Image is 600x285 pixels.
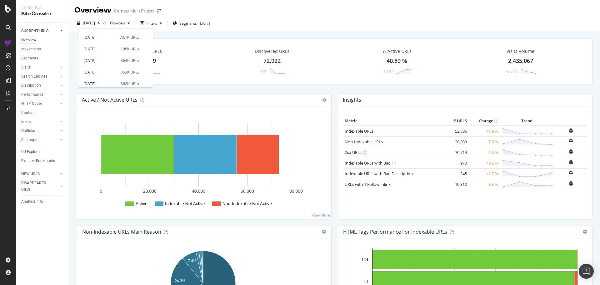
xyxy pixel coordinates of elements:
[21,100,42,107] div: HTTP Codes
[121,46,139,52] div: 105K URLs
[443,168,468,179] td: 245
[83,58,117,64] div: [DATE]
[345,171,413,176] a: Indexable URLs with Bad Description
[21,100,58,107] a: HTTP Codes
[345,181,391,187] a: URLs with 1 Follow Inlink
[468,168,500,179] td: +1.7 %
[21,73,58,80] a: Search Engines
[364,279,369,283] text: H1
[468,158,500,168] td: +0.6 %
[21,5,64,10] div: Analytics
[345,160,397,166] a: Indexable URLs with Bad H1
[21,158,65,164] a: Explorer Bookmarks
[579,264,594,279] div: Open Intercom Messenger
[83,69,117,75] div: [DATE]
[583,230,587,234] div: gear
[165,201,205,206] text: Indexable Not Active
[569,128,573,133] div: bell-plus
[260,69,267,74] div: -1%
[21,119,32,125] div: Inlinks
[312,212,330,218] a: View More
[21,91,58,98] a: Performance
[21,55,38,62] div: Segments
[170,18,212,28] button: Segments[DATE]
[192,189,205,194] text: 40,000
[443,179,468,190] td: 10,310
[468,116,500,126] th: Change
[21,109,65,116] a: Content
[263,57,281,65] div: 72,922
[468,179,500,190] td: -3.3 %
[21,180,58,193] a: DISAPPEARED URLS
[345,139,383,145] a: Non-Indexable URLs
[21,198,43,205] div: Analysis Info
[82,229,161,235] div: Non-Indexable URLs Main Reason
[569,149,573,154] div: bell-plus
[21,119,58,125] a: Inlinks
[343,229,447,235] div: HTML Tags Performance for Indexable URLs
[343,96,361,104] h4: Insights
[83,35,116,40] div: [DATE]
[443,116,468,126] th: # URLS
[21,10,64,18] div: SiteCrawler
[468,136,500,147] td: -7.8 %
[569,160,573,165] div: bell-plus
[21,28,58,34] a: CURRENT URLS
[82,116,326,214] svg: A chart.
[21,149,65,155] a: Url Explorer
[21,137,58,143] a: Sitemaps
[569,138,573,143] div: bell-plus
[21,55,65,62] a: Segments
[222,201,272,206] text: Non-Indexable Not Active
[241,189,254,194] text: 60,000
[199,21,210,26] div: [DATE]
[114,8,155,14] div: Carmax Main Project
[21,137,37,143] div: Sitemaps
[121,81,139,87] div: 362K URLs
[107,18,132,28] button: Previous
[83,46,117,52] div: [DATE]
[107,20,125,26] span: Previous
[345,150,362,155] a: 2xx URLs
[569,170,573,175] div: bell-plus
[507,48,534,54] div: Visits Volume
[100,189,102,194] text: 0
[21,91,43,98] div: Performance
[21,64,31,71] div: Visits
[21,46,41,53] div: Movements
[21,46,65,53] a: Movements
[102,20,107,25] span: vs
[21,149,41,155] div: Url Explorer
[83,20,95,26] span: 2025 Oct. 12th
[74,18,102,28] button: [DATE]
[345,128,373,134] a: Indexable URLs
[506,69,518,74] div: -2.37%
[179,21,197,26] span: Segments
[21,109,35,116] div: Content
[121,69,139,75] div: 363K URLs
[138,18,165,28] button: Filters
[21,171,58,177] a: NEW URLS
[136,201,147,206] text: Active
[362,257,369,262] text: Title
[500,116,554,126] th: Trend
[21,128,58,134] a: Outlinks
[21,128,35,134] div: Outlinks
[322,230,326,234] div: gear
[322,98,327,102] i: Options
[21,180,53,193] div: DISAPPEARED URLS
[382,48,412,54] div: % Active URLs
[21,64,58,71] a: Visits
[175,279,185,283] text: 24.3%
[21,37,65,43] a: Overview
[147,21,157,26] div: Filters
[157,9,161,13] div: arrow-right-arrow-left
[21,198,65,205] a: Analysis Info
[343,116,443,126] th: Metric
[21,37,36,43] div: Overview
[21,73,47,80] div: Search Engines
[443,126,468,137] td: 52,886
[21,158,55,164] div: Explorer Bookmarks
[21,82,41,89] div: Distribution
